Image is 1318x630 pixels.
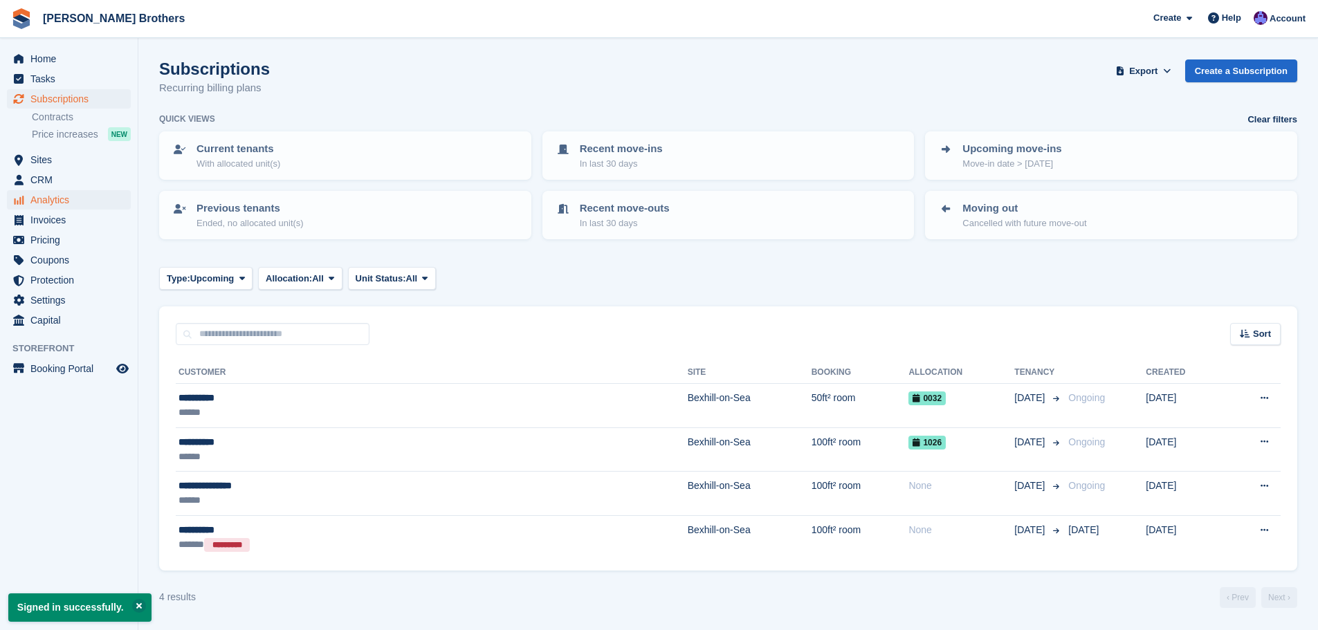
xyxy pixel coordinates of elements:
[580,216,670,230] p: In last 30 days
[1254,11,1267,25] img: Becca Clark
[30,170,113,189] span: CRM
[926,133,1296,178] a: Upcoming move-ins Move-in date > [DATE]
[908,436,946,450] span: 1026
[1185,59,1297,82] a: Create a Subscription
[32,111,131,124] a: Contracts
[356,272,406,286] span: Unit Status:
[1222,11,1241,25] span: Help
[1014,435,1047,450] span: [DATE]
[159,80,270,96] p: Recurring billing plans
[1247,113,1297,127] a: Clear filters
[161,192,530,238] a: Previous tenants Ended, no allocated unit(s)
[37,7,190,30] a: [PERSON_NAME] Brothers
[32,128,98,141] span: Price increases
[688,427,812,472] td: Bexhill-on-Sea
[1068,480,1105,491] span: Ongoing
[30,150,113,169] span: Sites
[312,272,324,286] span: All
[1146,515,1223,559] td: [DATE]
[30,230,113,250] span: Pricing
[580,201,670,216] p: Recent move-outs
[580,141,663,157] p: Recent move-ins
[812,472,909,516] td: 100ft² room
[8,593,152,622] p: Signed in successfully.
[544,133,913,178] a: Recent move-ins In last 30 days
[348,267,436,290] button: Unit Status: All
[908,362,1014,384] th: Allocation
[1220,587,1256,608] a: Previous
[1253,327,1271,341] span: Sort
[1014,362,1063,384] th: Tenancy
[962,141,1061,157] p: Upcoming move-ins
[7,49,131,68] a: menu
[266,272,312,286] span: Allocation:
[7,250,131,270] a: menu
[7,311,131,330] a: menu
[962,157,1061,171] p: Move-in date > [DATE]
[30,290,113,310] span: Settings
[7,359,131,378] a: menu
[114,360,131,377] a: Preview store
[544,192,913,238] a: Recent move-outs In last 30 days
[908,479,1014,493] div: None
[1146,384,1223,428] td: [DATE]
[1270,12,1306,26] span: Account
[30,311,113,330] span: Capital
[11,8,32,29] img: stora-icon-8386f47178a22dfd0bd8f6a31ec36ba5ce8667c1dd55bd0f319d3a0aa187defe.svg
[30,250,113,270] span: Coupons
[962,201,1086,216] p: Moving out
[580,157,663,171] p: In last 30 days
[688,515,812,559] td: Bexhill-on-Sea
[1068,392,1105,403] span: Ongoing
[7,230,131,250] a: menu
[167,272,190,286] span: Type:
[190,272,235,286] span: Upcoming
[688,472,812,516] td: Bexhill-on-Sea
[196,157,280,171] p: With allocated unit(s)
[688,384,812,428] td: Bexhill-on-Sea
[812,362,909,384] th: Booking
[7,210,131,230] a: menu
[1146,472,1223,516] td: [DATE]
[812,515,909,559] td: 100ft² room
[12,342,138,355] span: Storefront
[159,59,270,78] h1: Subscriptions
[7,270,131,290] a: menu
[1014,523,1047,537] span: [DATE]
[908,523,1014,537] div: None
[7,170,131,189] a: menu
[7,290,131,310] a: menu
[406,272,418,286] span: All
[1014,479,1047,493] span: [DATE]
[30,49,113,68] span: Home
[7,69,131,89] a: menu
[196,216,304,230] p: Ended, no allocated unit(s)
[962,216,1086,230] p: Cancelled with future move-out
[908,391,946,405] span: 0032
[159,113,215,125] h6: Quick views
[196,201,304,216] p: Previous tenants
[30,270,113,290] span: Protection
[812,384,909,428] td: 50ft² room
[30,69,113,89] span: Tasks
[108,127,131,141] div: NEW
[812,427,909,472] td: 100ft² room
[30,210,113,230] span: Invoices
[258,267,342,290] button: Allocation: All
[7,150,131,169] a: menu
[30,359,113,378] span: Booking Portal
[159,590,196,604] div: 4 results
[176,362,688,384] th: Customer
[30,89,113,109] span: Subscriptions
[1261,587,1297,608] a: Next
[1068,436,1105,447] span: Ongoing
[926,192,1296,238] a: Moving out Cancelled with future move-out
[7,190,131,210] a: menu
[161,133,530,178] a: Current tenants With allocated unit(s)
[1217,587,1300,608] nav: Page
[1129,64,1157,78] span: Export
[7,89,131,109] a: menu
[1146,362,1223,384] th: Created
[688,362,812,384] th: Site
[1113,59,1174,82] button: Export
